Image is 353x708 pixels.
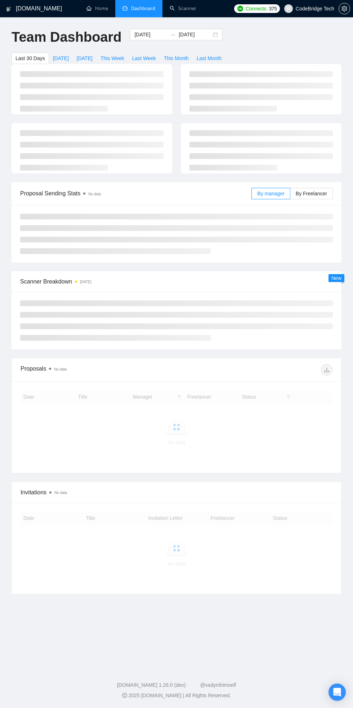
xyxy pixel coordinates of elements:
span: Last Week [132,54,156,62]
a: @vadymhimself [200,682,236,688]
span: copyright [122,693,127,698]
span: [DATE] [77,54,93,62]
span: Last 30 Days [15,54,45,62]
button: [DATE] [73,53,97,64]
img: logo [6,3,11,15]
h1: Team Dashboard [12,29,121,46]
span: By manager [257,191,284,196]
span: No data [88,192,101,196]
span: New [331,275,341,281]
span: By Freelancer [296,191,327,196]
a: homeHome [86,5,108,12]
span: [DATE] [53,54,69,62]
span: Last Month [197,54,222,62]
span: setting [339,6,350,12]
button: This Week [97,53,128,64]
button: [DATE] [49,53,73,64]
a: [DOMAIN_NAME] 1.26.0 (dev) [117,682,186,688]
div: Proposals [21,364,176,376]
span: user [286,6,291,11]
span: Dashboard [131,5,155,12]
span: dashboard [122,6,128,11]
input: End date [179,31,211,38]
span: Scanner Breakdown [20,277,333,286]
a: searchScanner [170,5,196,12]
button: Last Month [193,53,225,64]
div: 2025 [DOMAIN_NAME] | All Rights Reserved. [6,692,347,699]
div: Open Intercom Messenger [329,684,346,701]
span: swap-right [170,32,176,37]
button: Last Week [128,53,160,64]
span: 375 [269,5,277,13]
span: This Month [164,54,189,62]
time: [DATE] [80,280,91,284]
span: Invitations [21,488,332,497]
span: No data [54,491,67,495]
button: Last 30 Days [12,53,49,64]
a: setting [339,6,350,12]
button: This Month [160,53,193,64]
img: upwork-logo.png [237,6,243,12]
span: Proposal Sending Stats [20,189,251,198]
span: No data [54,367,67,371]
span: to [170,32,176,37]
button: setting [339,3,350,14]
span: Connects: [246,5,267,13]
input: Start date [134,31,167,38]
span: This Week [100,54,124,62]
